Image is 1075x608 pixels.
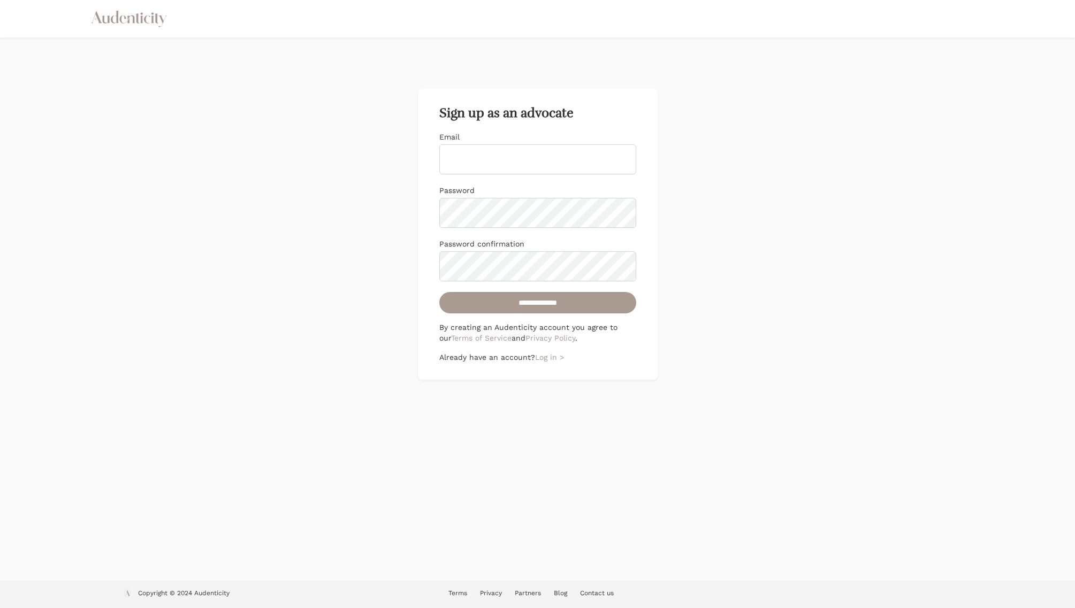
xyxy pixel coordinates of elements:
h2: Sign up as an advocate [439,106,636,121]
label: Password [439,186,475,195]
label: Password confirmation [439,240,524,248]
a: Privacy [480,589,502,597]
a: Terms [448,589,467,597]
p: By creating an Audenticity account you agree to our and . [439,322,636,343]
a: Partners [515,589,541,597]
label: Email [439,133,460,141]
a: Log in > [535,353,564,361]
a: Terms of Service [451,334,512,342]
a: Privacy Policy [525,334,575,342]
p: Copyright © 2024 Audenticity [138,589,230,599]
a: Blog [554,589,567,597]
a: Contact us [580,589,614,597]
p: Already have an account? [439,352,636,363]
